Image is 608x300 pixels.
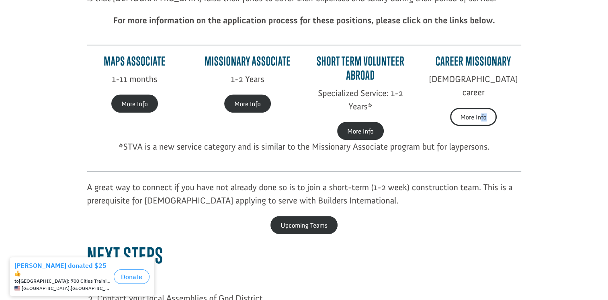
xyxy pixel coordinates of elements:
img: emoji thumbsUp [14,17,21,23]
p: Specialized Service: 1-2 Years* [313,86,408,122]
div: to [14,25,111,31]
div: [PERSON_NAME] donated $25 [14,8,111,24]
p: 1-11 months [87,72,182,95]
strong: [GEOGRAPHIC_DATA]: 700 Cities Training Center [19,25,128,31]
h4: Missionary Associate [200,54,295,72]
button: Donate [114,16,149,31]
p: *STVA is a new service category and is similar to the Missionary Associate program but for layper... [87,140,521,162]
p: [DEMOGRAPHIC_DATA] career [426,72,521,108]
a: Upcoming Teams [270,216,338,234]
strong: For more information on the application process for these positions, please click on the links be... [113,15,495,26]
h2: Next Steps [87,243,521,272]
a: More Info [337,122,383,140]
a: More Info [111,95,158,113]
img: US.png [14,32,20,38]
p: 1-2 Years [200,72,295,95]
p: A great way to connect if you have not already done so is to join a short-term (1-2 week) constru... [87,181,521,216]
h4: Career Missionary [426,54,521,72]
a: More Info [224,95,270,113]
a: More Info [450,108,496,126]
h4: Short Term Volunteer Abroad [313,54,408,86]
span: [GEOGRAPHIC_DATA] , [GEOGRAPHIC_DATA] [22,32,111,38]
h4: MAPS Associate [87,54,182,72]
